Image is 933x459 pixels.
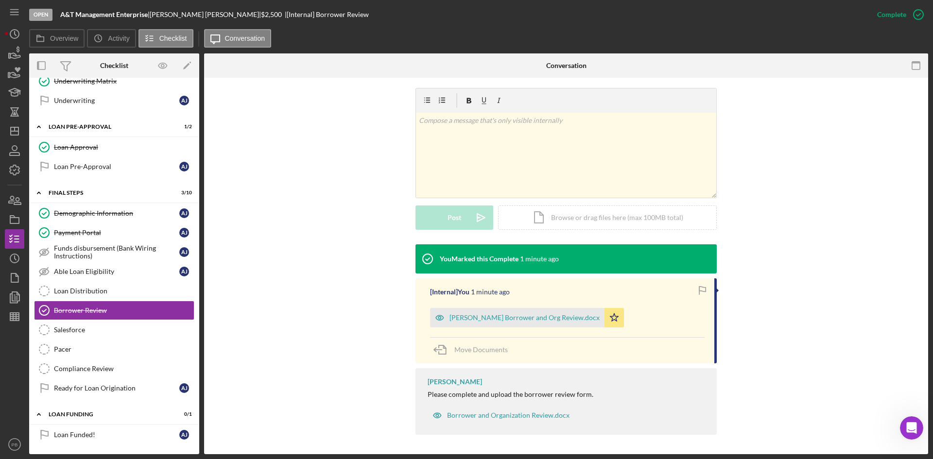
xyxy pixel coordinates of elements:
[179,383,189,393] div: A J
[49,124,168,130] div: Loan Pre-Approval
[430,308,624,327] button: [PERSON_NAME] Borrower and Org Review.docx
[471,288,510,296] time: 2025-09-17 18:40
[54,163,179,170] div: Loan Pre-Approval
[204,29,272,48] button: Conversation
[34,301,194,320] a: Borrower Review
[54,229,179,237] div: Payment Portal
[454,345,508,354] span: Move Documents
[34,340,194,359] a: Pacer
[520,255,559,263] time: 2025-09-17 18:40
[34,223,194,242] a: Payment PortalAJ
[34,359,194,378] a: Compliance Review
[54,268,179,275] div: Able Loan Eligibility
[34,71,194,91] a: Underwriting Matrix
[179,208,189,218] div: A J
[179,228,189,238] div: A J
[34,281,194,301] a: Loan Distribution
[34,137,194,157] a: Loan Approval
[34,320,194,340] a: Salesforce
[54,326,194,334] div: Salesforce
[877,5,906,24] div: Complete
[449,314,600,322] div: [PERSON_NAME] Borrower and Org Review.docx
[159,34,187,42] label: Checklist
[179,162,189,171] div: A J
[900,416,923,440] iframe: Intercom live chat
[174,411,192,417] div: 0 / 1
[34,425,194,444] a: Loan Funded!AJ
[150,11,261,18] div: [PERSON_NAME] [PERSON_NAME] |
[54,97,179,104] div: Underwriting
[440,255,518,263] div: You Marked this Complete
[430,288,469,296] div: [Internal] You
[428,378,482,386] div: [PERSON_NAME]
[50,34,78,42] label: Overview
[54,77,194,85] div: Underwriting Matrix
[448,205,461,230] div: Post
[49,411,168,417] div: Loan Funding
[34,91,194,110] a: UnderwritingAJ
[179,96,189,105] div: A J
[49,190,168,196] div: FINAL STEPS
[87,29,136,48] button: Activity
[54,306,194,314] div: Borrower Review
[867,5,928,24] button: Complete
[428,406,574,425] button: Borrower and Organization Review.docx
[60,11,150,18] div: |
[34,157,194,176] a: Loan Pre-ApprovalAJ
[5,435,24,454] button: PB
[54,384,179,392] div: Ready for Loan Origination
[54,345,194,353] div: Pacer
[34,242,194,262] a: Funds disbursement (Bank Wiring Instructions)AJ
[29,29,85,48] button: Overview
[447,411,570,419] div: Borrower and Organization Review.docx
[108,34,129,42] label: Activity
[54,244,179,260] div: Funds disbursement (Bank Wiring Instructions)
[179,430,189,440] div: A J
[54,287,194,295] div: Loan Distribution
[54,431,179,439] div: Loan Funded!
[546,62,587,69] div: Conversation
[261,10,282,18] span: $2,500
[285,11,369,18] div: | [Internal] Borrower Review
[60,10,148,18] b: A&T Management Enterprise
[174,190,192,196] div: 3 / 10
[179,267,189,276] div: A J
[54,209,179,217] div: Demographic Information
[100,62,128,69] div: Checklist
[138,29,193,48] button: Checklist
[174,124,192,130] div: 1 / 2
[12,442,18,447] text: PB
[430,338,518,362] button: Move Documents
[54,143,194,151] div: Loan Approval
[34,378,194,398] a: Ready for Loan OriginationAJ
[54,365,194,373] div: Compliance Review
[29,9,52,21] div: Open
[179,247,189,257] div: A J
[415,205,493,230] button: Post
[34,262,194,281] a: Able Loan EligibilityAJ
[34,204,194,223] a: Demographic InformationAJ
[225,34,265,42] label: Conversation
[428,391,593,398] div: Please complete and upload the borrower review form.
